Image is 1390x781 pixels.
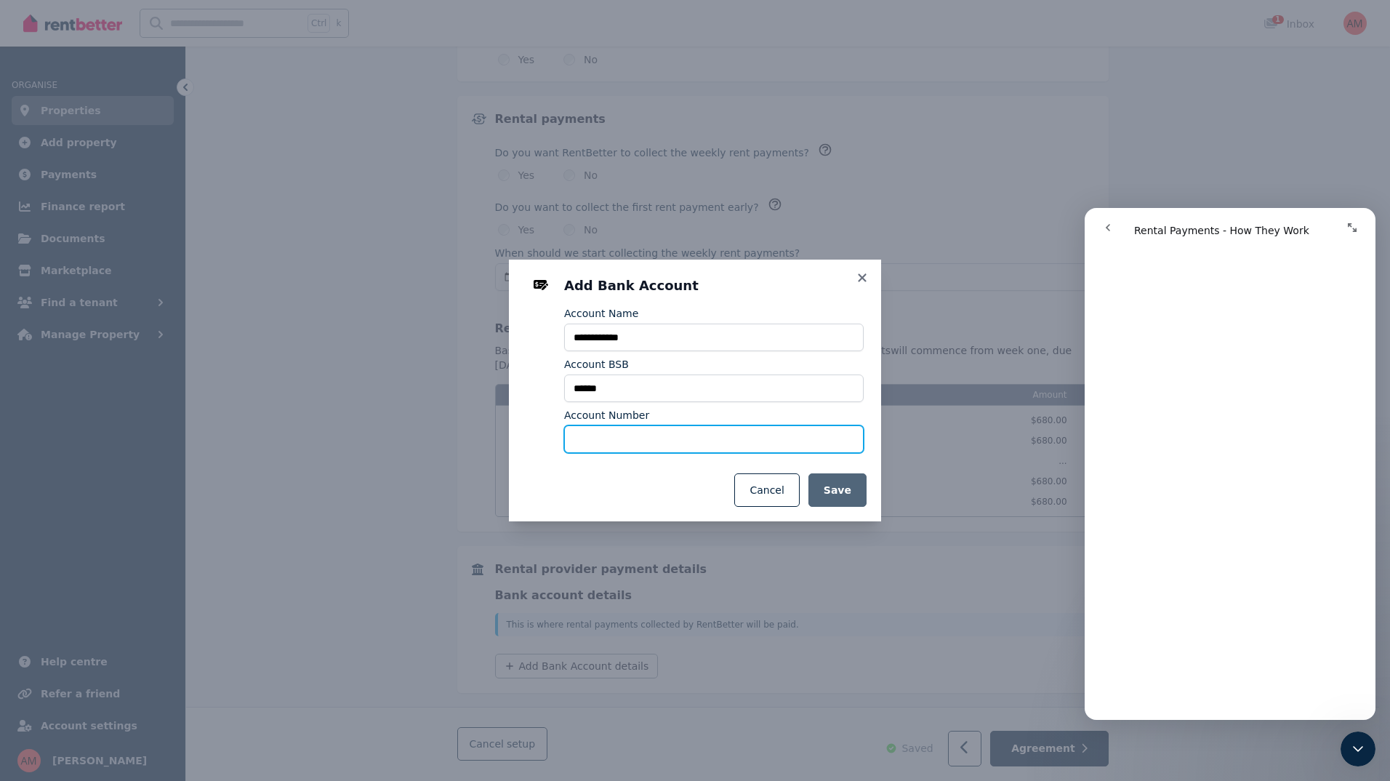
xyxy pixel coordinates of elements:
iframe: Intercom live chat [1341,732,1375,766]
button: Cancel [734,473,799,507]
iframe: Intercom live chat [1085,208,1375,720]
h3: Add Bank Account [564,277,864,295]
label: Account Number [564,408,649,422]
label: Account Name [564,306,638,321]
button: Save [808,473,867,507]
label: Account BSB [564,357,629,372]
